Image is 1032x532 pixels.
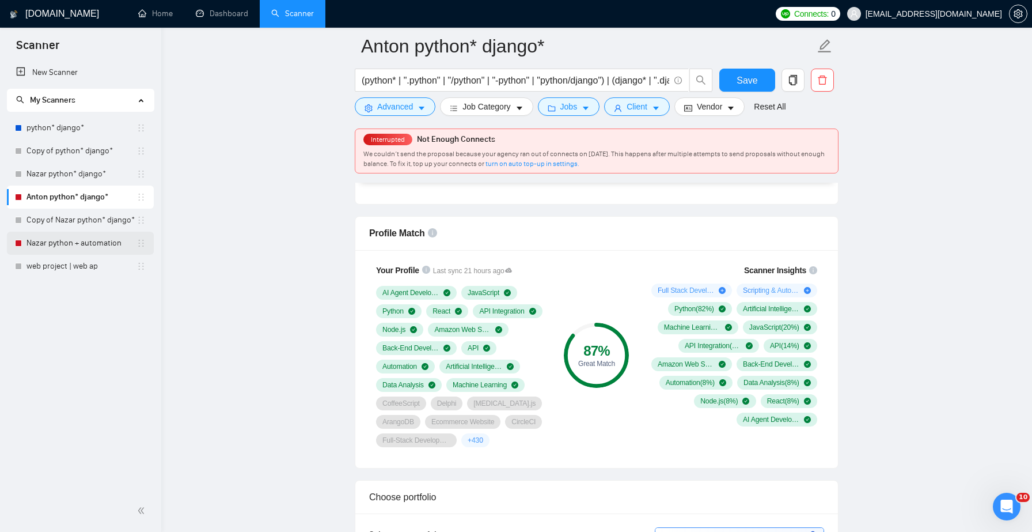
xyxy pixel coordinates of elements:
span: check-circle [804,324,811,331]
span: + 430 [468,436,483,445]
div: Great Match [564,360,629,367]
span: caret-down [652,104,660,112]
span: Back-End Development [382,344,439,353]
button: settingAdvancedcaret-down [355,97,435,116]
span: check-circle [804,379,811,386]
span: check-circle [746,342,753,349]
span: caret-down [515,104,523,112]
span: caret-down [418,104,426,112]
span: check-circle [719,379,726,386]
span: 0 [831,7,836,20]
span: Back-End Development ( 11 %) [743,360,799,369]
span: search [690,75,712,85]
span: Full-Stack Development [382,436,450,445]
span: holder [136,216,146,225]
a: Copy of Nazar python* django* [26,209,136,232]
span: setting [1010,9,1027,18]
span: Scanner Insights [744,266,806,274]
span: Scripting & Automation ( 14 %) [743,286,799,295]
span: Data Analysis [382,380,424,390]
span: user [614,104,622,112]
span: Machine Learning ( 22 %) [664,323,720,332]
span: search [16,96,24,104]
span: check-circle [804,342,811,349]
span: holder [136,262,146,271]
span: holder [136,239,146,248]
span: My Scanners [30,95,75,105]
div: Choose portfolio [369,481,824,514]
span: AI Agent Development ( 6 %) [743,415,799,424]
span: Your Profile [376,266,419,275]
span: JavaScript ( 20 %) [749,323,799,332]
span: holder [136,123,146,133]
iframe: Intercom live chat [993,493,1020,520]
span: check-circle [504,289,511,296]
span: idcard [684,104,692,112]
button: delete [811,69,834,92]
button: Save [719,69,775,92]
a: Nazar python* django* [26,163,136,186]
span: Machine Learning [453,380,507,390]
button: idcardVendorcaret-down [674,97,745,116]
span: My Scanners [16,95,75,105]
span: API Integration [479,307,524,316]
span: Artificial Intelligence [446,362,502,371]
span: check-circle [408,308,415,315]
span: check-circle [443,345,450,352]
span: check-circle [443,289,450,296]
span: folder [548,104,556,112]
a: New Scanner [16,61,145,84]
span: Python ( 82 %) [674,304,714,314]
span: Jobs [560,100,578,113]
span: We couldn’t send the proposal because your agency ran out of connects on [DATE]. This happens aft... [363,150,825,168]
span: check-circle [725,324,732,331]
span: info-circle [428,228,437,237]
span: JavaScript [468,288,499,297]
div: 87 % [564,344,629,358]
span: check-circle [804,416,811,423]
span: AI Agent Development [382,288,439,297]
span: React ( 8 %) [767,397,799,406]
span: Vendor [697,100,722,113]
span: Artificial Intelligence ( 23 %) [743,304,799,314]
button: setting [1009,5,1027,23]
a: python* django* [26,116,136,139]
span: check-circle [495,326,502,333]
span: Node.js ( 8 %) [700,397,738,406]
span: check-circle [529,308,536,315]
span: Automation [382,362,417,371]
span: Job Category [462,100,510,113]
span: Save [737,73,757,88]
span: check-circle [742,398,749,405]
span: holder [136,193,146,202]
span: check-circle [719,361,726,368]
a: homeHome [138,9,173,18]
span: API ( 14 %) [770,341,799,350]
span: check-circle [428,382,435,388]
span: info-circle [674,77,682,84]
li: Anton python* django* [7,186,154,209]
span: Not Enough Connects [417,134,495,144]
span: delete [811,75,833,85]
span: setting [365,104,373,112]
span: check-circle [804,305,811,312]
span: check-circle [483,345,490,352]
span: double-left [137,505,149,516]
span: check-circle [804,398,811,405]
span: plus-circle [804,287,811,294]
span: info-circle [422,266,430,274]
li: web project | web ap [7,255,154,278]
span: Python [382,307,404,316]
span: check-circle [719,305,726,312]
span: Delphi [437,399,457,408]
a: searchScanner [271,9,314,18]
a: Nazar python + automation [26,232,136,255]
img: upwork-logo.png [781,9,790,18]
a: Reset All [754,100,786,113]
span: info-circle [809,266,817,274]
span: CoffeeScript [382,399,420,408]
button: copy [781,69,805,92]
span: Automation ( 8 %) [666,378,715,387]
span: Amazon Web Services ( 11 %) [658,360,714,369]
span: Amazon Web Services [434,325,491,334]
